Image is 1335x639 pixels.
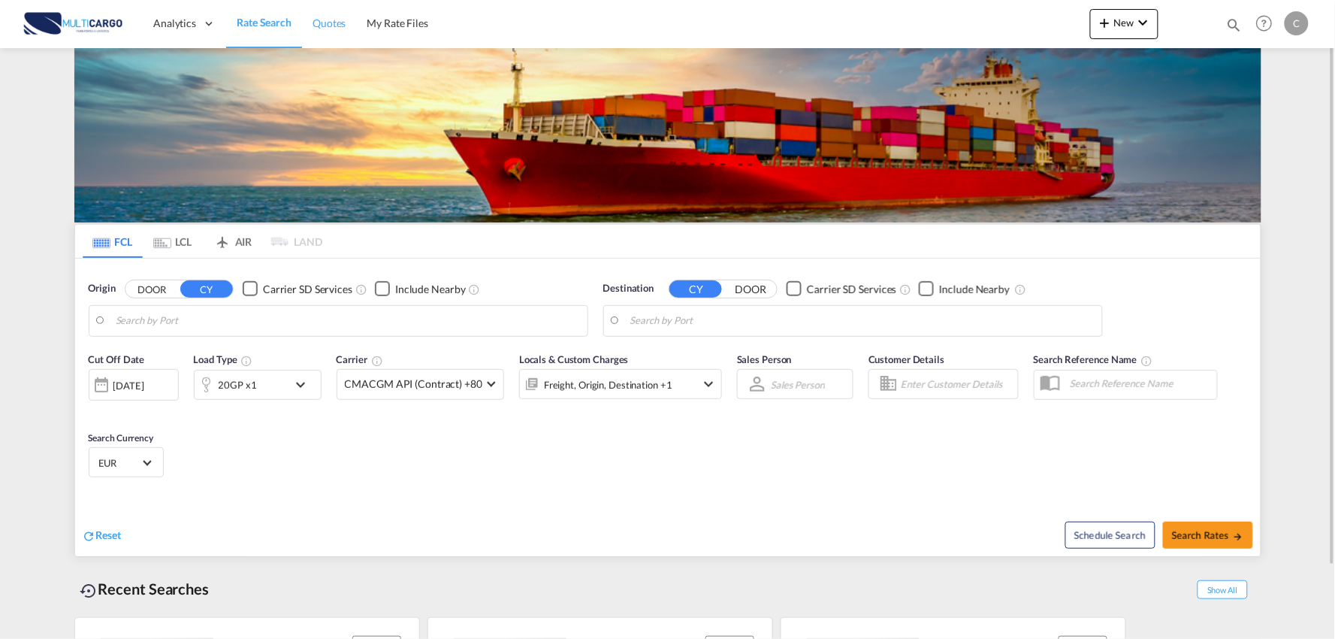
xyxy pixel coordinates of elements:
[180,280,233,298] button: CY
[89,432,154,444] span: Search Currency
[699,375,717,393] md-icon: icon-chevron-down
[83,225,323,258] md-pagination-wrapper: Use the left and right arrow keys to navigate between tabs
[291,376,317,394] md-icon: icon-chevron-down
[1172,529,1244,541] span: Search Rates
[375,281,466,297] md-checkbox: Checkbox No Ink
[367,17,428,29] span: My Rate Files
[89,281,116,296] span: Origin
[939,282,1010,297] div: Include Nearby
[899,283,911,295] md-icon: Unchecked: Search for CY (Container Yard) services for all selected carriers.Checked : Search for...
[74,48,1261,223] img: LCL+%26+FCL+BACKGROUND.png
[1034,353,1153,365] span: Search Reference Name
[80,582,98,600] md-icon: icon-backup-restore
[1233,531,1243,542] md-icon: icon-arrow-right
[1226,17,1243,39] div: icon-magnify
[1252,11,1277,36] span: Help
[89,353,145,365] span: Cut Off Date
[83,528,122,544] div: icon-refreshReset
[1198,580,1247,599] span: Show All
[1226,17,1243,33] md-icon: icon-magnify
[194,370,322,400] div: 20GP x1icon-chevron-down
[241,355,253,367] md-icon: icon-information-outline
[219,374,257,395] div: 20GP x1
[1062,372,1217,395] input: Search Reference Name
[1015,283,1027,295] md-icon: Unchecked: Ignores neighbouring ports when fetching rates.Checked : Includes neighbouring ports w...
[724,280,777,298] button: DOOR
[203,225,263,258] md-tab-item: AIR
[83,225,143,258] md-tab-item: FCL
[919,281,1010,297] md-checkbox: Checkbox No Ink
[74,572,216,606] div: Recent Searches
[194,353,253,365] span: Load Type
[737,353,792,365] span: Sales Person
[98,456,140,470] span: EUR
[96,528,122,541] span: Reset
[1285,11,1309,35] div: C
[519,369,722,399] div: Freight Origin Destination Factory Stuffingicon-chevron-down
[630,310,1095,332] input: Search by Port
[1141,355,1153,367] md-icon: Your search will be saved by the below given name
[313,17,346,29] span: Quotes
[23,7,124,41] img: 82db67801a5411eeacfdbd8acfa81e61.png
[337,353,383,365] span: Carrier
[868,353,944,365] span: Customer Details
[787,281,896,297] md-checkbox: Checkbox No Ink
[519,353,629,365] span: Locals & Custom Charges
[1096,14,1114,32] md-icon: icon-plus 400-fg
[97,452,156,474] md-select: Select Currency: € EUREuro
[769,374,826,395] md-select: Sales Person
[237,16,291,29] span: Rate Search
[1134,14,1152,32] md-icon: icon-chevron-down
[143,225,203,258] md-tab-item: LCL
[243,281,352,297] md-checkbox: Checkbox No Ink
[544,374,672,395] div: Freight Origin Destination Factory Stuffing
[371,355,383,367] md-icon: The selected Trucker/Carrierwill be displayed in the rate results If the rates are from another f...
[113,379,144,392] div: [DATE]
[395,282,466,297] div: Include Nearby
[116,310,580,332] input: Search by Port
[345,377,483,392] span: CMACGM API (Contract) +80
[125,280,178,298] button: DOOR
[1090,9,1158,39] button: icon-plus 400-fgNewicon-chevron-down
[669,280,722,298] button: CY
[355,283,367,295] md-icon: Unchecked: Search for CY (Container Yard) services for all selected carriers.Checked : Search for...
[1065,522,1155,549] button: Note: By default Schedule search will only considerorigin ports, destination ports and cut off da...
[263,282,352,297] div: Carrier SD Services
[1252,11,1285,38] div: Help
[603,281,654,296] span: Destination
[213,233,231,244] md-icon: icon-airplane
[1096,17,1152,29] span: New
[83,529,96,543] md-icon: icon-refresh
[1163,522,1253,549] button: Search Ratesicon-arrow-right
[89,369,179,401] div: [DATE]
[469,283,481,295] md-icon: Unchecked: Ignores neighbouring ports when fetching rates.Checked : Includes neighbouring ports w...
[89,399,100,419] md-datepicker: Select
[153,16,196,31] span: Analytics
[807,282,896,297] div: Carrier SD Services
[901,373,1013,395] input: Enter Customer Details
[75,259,1261,556] div: Origin DOOR CY Checkbox No InkUnchecked: Search for CY (Container Yard) services for all selected...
